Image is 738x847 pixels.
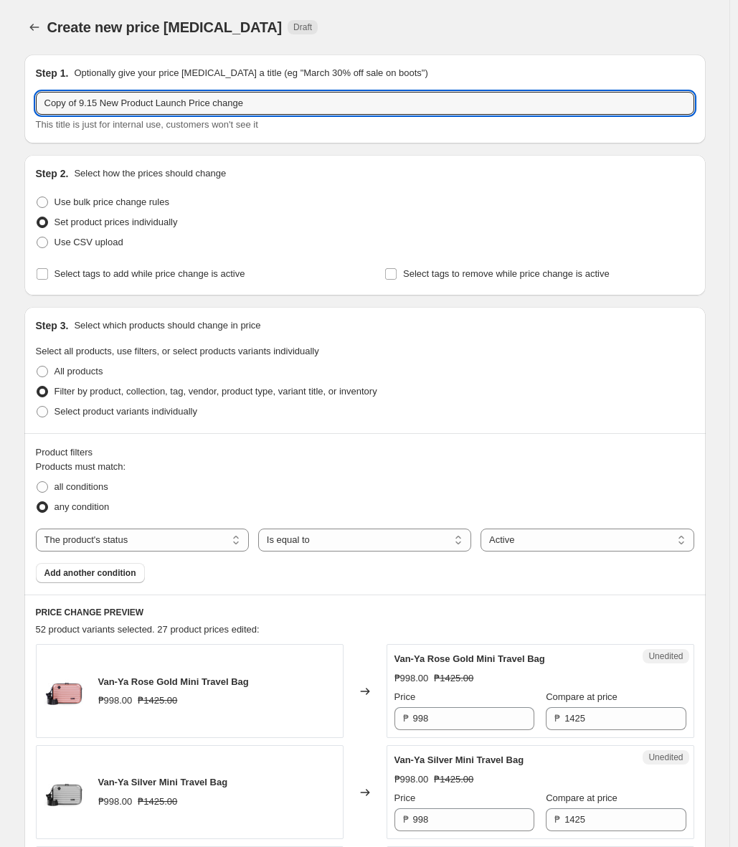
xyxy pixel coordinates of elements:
span: 52 product variants selected. 27 product prices edited: [36,624,260,635]
div: ₱998.00 [394,671,429,686]
h2: Step 3. [36,318,69,333]
span: Set product prices individually [55,217,178,227]
span: Create new price [MEDICAL_DATA] [47,19,283,35]
strike: ₱1425.00 [138,694,177,708]
span: Filter by product, collection, tag, vendor, product type, variant title, or inventory [55,386,377,397]
input: 30% off holiday sale [36,92,694,115]
h6: PRICE CHANGE PREVIEW [36,607,694,618]
p: Select how the prices should change [74,166,226,181]
span: Price [394,792,416,803]
span: All products [55,366,103,377]
p: Optionally give your price [MEDICAL_DATA] a title (eg "March 30% off sale on boots") [74,66,427,80]
span: This title is just for internal use, customers won't see it [36,119,258,130]
span: Van-Ya Rose Gold Mini Travel Bag [98,676,249,687]
span: ₱ [554,713,560,724]
span: Draft [293,22,312,33]
span: Unedited [648,752,683,763]
span: ₱ [554,814,560,825]
strike: ₱1425.00 [434,671,473,686]
h2: Step 1. [36,66,69,80]
button: Add another condition [36,563,145,583]
span: Select tags to add while price change is active [55,268,245,279]
span: Select all products, use filters, or select products variants individually [36,346,319,356]
span: Add another condition [44,567,136,579]
p: Select which products should change in price [74,318,260,333]
div: ₱998.00 [98,694,133,708]
div: Product filters [36,445,694,460]
div: ₱998.00 [98,795,133,809]
span: Van-Ya Silver Mini Travel Bag [98,777,228,787]
strike: ₱1425.00 [138,795,177,809]
img: Van-Ya_Rose_Gold_2_2048x2048_NP_80x.jpg [44,670,87,713]
span: Use CSV upload [55,237,123,247]
h2: Step 2. [36,166,69,181]
span: Select tags to remove while price change is active [403,268,610,279]
span: Products must match: [36,461,126,472]
span: Use bulk price change rules [55,197,169,207]
span: Price [394,691,416,702]
span: Van-Ya Silver Mini Travel Bag [394,754,524,765]
span: ₱ [403,814,409,825]
span: all conditions [55,481,108,492]
div: ₱998.00 [394,772,429,787]
strike: ₱1425.00 [434,772,473,787]
span: any condition [55,501,110,512]
span: Unedited [648,650,683,662]
button: Price change jobs [24,17,44,37]
img: Van-Ya_Silver_2_2048x2048_NP_80x.jpg [44,771,87,814]
span: ₱ [403,713,409,724]
span: Compare at price [546,792,618,803]
span: Van-Ya Rose Gold Mini Travel Bag [394,653,545,664]
span: Select product variants individually [55,406,197,417]
span: Compare at price [546,691,618,702]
